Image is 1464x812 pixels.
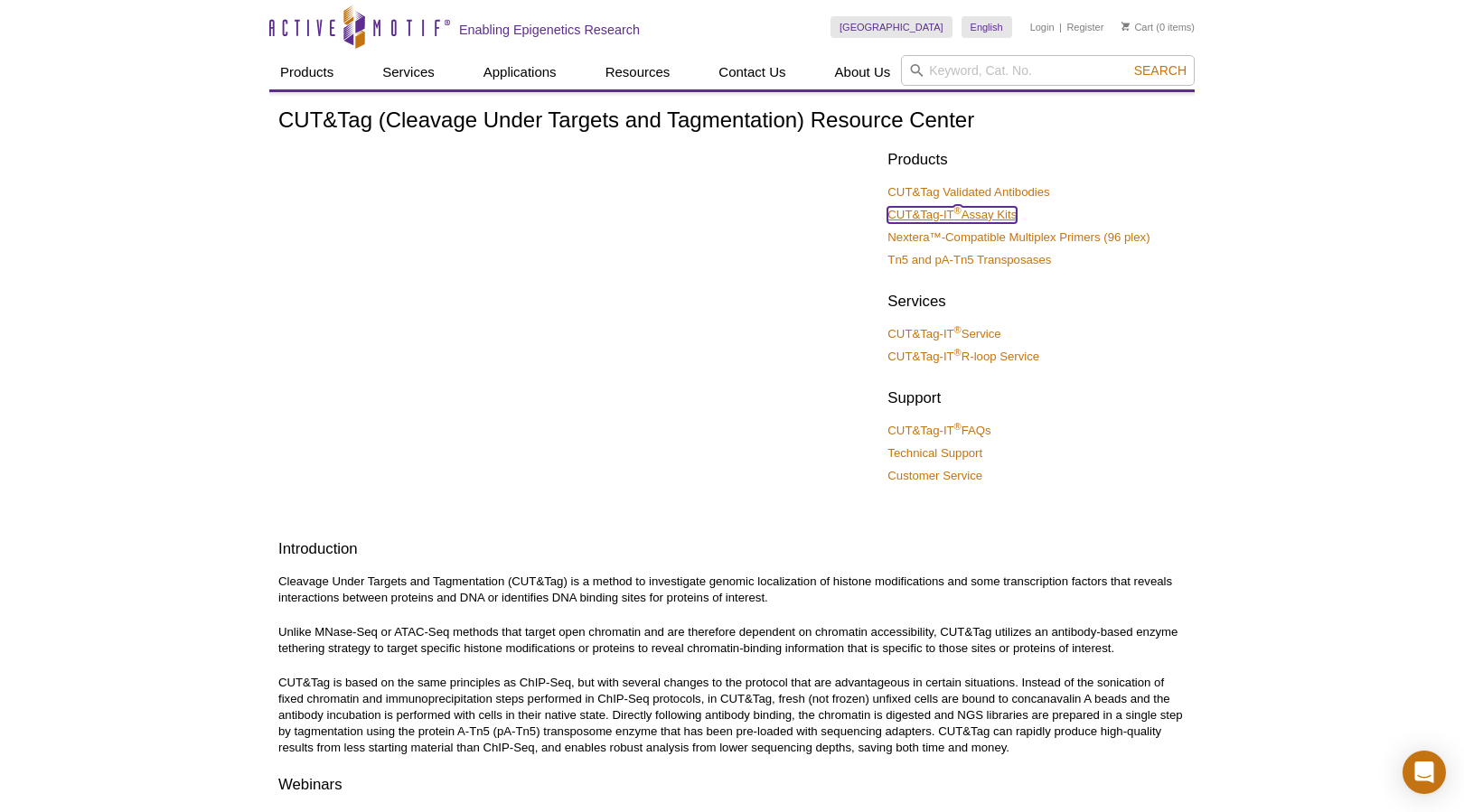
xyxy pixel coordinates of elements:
p: Cleavage Under Targets and Tagmentation (CUT&Tag) is a method to investigate genomic localization... [278,574,1186,606]
h2: Enabling Epigenetics Research [459,22,640,38]
a: Customer Service [887,468,982,484]
a: Tn5 and pA-Tn5 Transposases [887,252,1051,268]
h2: Support [887,387,1186,409]
a: Nextera™-Compatible Multiplex Primers (96 plex) [887,229,1150,246]
input: Keyword, Cat. No. [901,55,1195,86]
div: Open Intercom Messenger [1403,751,1446,794]
li: (0 items) [1121,16,1195,38]
a: CUT&Tag-IT®R-loop Service [887,349,1039,365]
a: About Us [824,55,902,89]
a: Services [371,55,446,89]
a: CUT&Tag-IT®Service [887,326,1000,342]
button: Search [1129,62,1192,79]
p: Unlike MNase-Seq or ATAC-Seq methods that target open chromatin and are therefore dependent on ch... [278,624,1186,657]
a: English [962,16,1012,38]
li: | [1059,16,1062,38]
a: Products [269,55,344,89]
span: Search [1134,63,1187,78]
h2: Services [887,291,1186,313]
a: Applications [473,55,568,89]
a: Cart [1121,21,1153,33]
a: [GEOGRAPHIC_DATA] [831,16,953,38]
iframe: [WEBINAR] Improved Chromatin Analysis with CUT&Tag Assays - Dr. Michael Garbati [278,145,874,481]
h2: Introduction [278,538,1186,560]
sup: ® [954,324,962,335]
a: Register [1066,21,1103,33]
h2: Products [887,149,1186,171]
sup: ® [954,347,962,358]
img: Your Cart [1121,22,1130,31]
h1: CUT&Tag (Cleavage Under Targets and Tagmentation) Resource Center [278,108,1186,135]
h2: Webinars [278,774,1186,796]
sup: ® [954,205,962,216]
p: CUT&Tag is based on the same principles as ChIP-Seq, but with several changes to the protocol tha... [278,675,1186,756]
sup: ® [954,421,962,432]
a: Login [1030,21,1055,33]
a: CUT&Tag-IT®FAQs [887,423,990,439]
a: Resources [595,55,681,89]
a: Technical Support [887,445,982,462]
a: Contact Us [708,55,796,89]
a: CUT&Tag-IT®Assay Kits [887,207,1017,223]
a: CUT&Tag Validated Antibodies [887,184,1049,201]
